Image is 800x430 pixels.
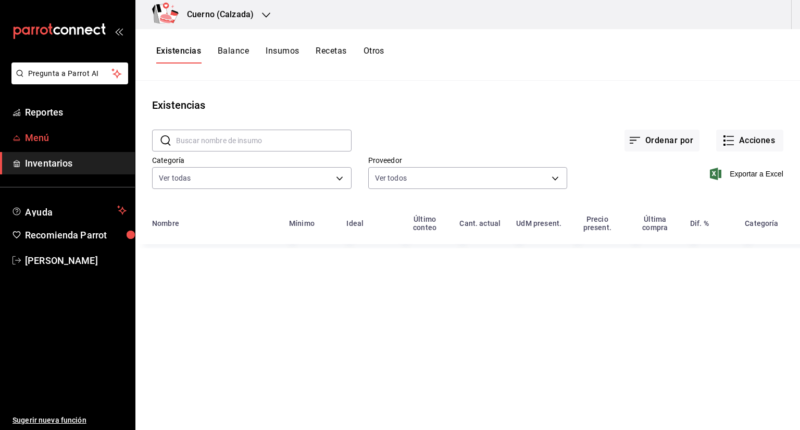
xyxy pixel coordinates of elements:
[368,157,568,164] label: Proveedor
[152,97,205,113] div: Existencias
[25,228,127,242] span: Recomienda Parrot
[289,219,315,227] div: Mínimo
[266,46,299,64] button: Insumos
[179,8,254,21] h3: Cuerno (Calzada)
[159,173,191,183] span: Ver todas
[7,75,128,86] a: Pregunta a Parrot AI
[152,219,179,227] div: Nombre
[633,215,678,232] div: Última compra
[364,46,384,64] button: Otros
[375,173,407,183] span: Ver todos
[745,219,778,227] div: Categoría
[516,219,561,227] div: UdM present.
[690,219,709,227] div: Dif. %
[12,415,127,426] span: Sugerir nueva función
[25,131,127,145] span: Menú
[574,215,620,232] div: Precio present.
[346,219,364,227] div: Ideal
[218,46,249,64] button: Balance
[25,254,127,268] span: [PERSON_NAME]
[156,46,384,64] div: navigation tabs
[403,215,447,232] div: Último conteo
[176,130,352,151] input: Buscar nombre de insumo
[28,68,112,79] span: Pregunta a Parrot AI
[115,27,123,35] button: open_drawer_menu
[459,219,501,227] div: Cant. actual
[156,46,201,64] button: Existencias
[624,130,699,151] button: Ordenar por
[712,168,783,180] button: Exportar a Excel
[25,156,127,170] span: Inventarios
[11,62,128,84] button: Pregunta a Parrot AI
[152,157,352,164] label: Categoría
[716,130,783,151] button: Acciones
[25,204,113,217] span: Ayuda
[316,46,346,64] button: Recetas
[25,105,127,119] span: Reportes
